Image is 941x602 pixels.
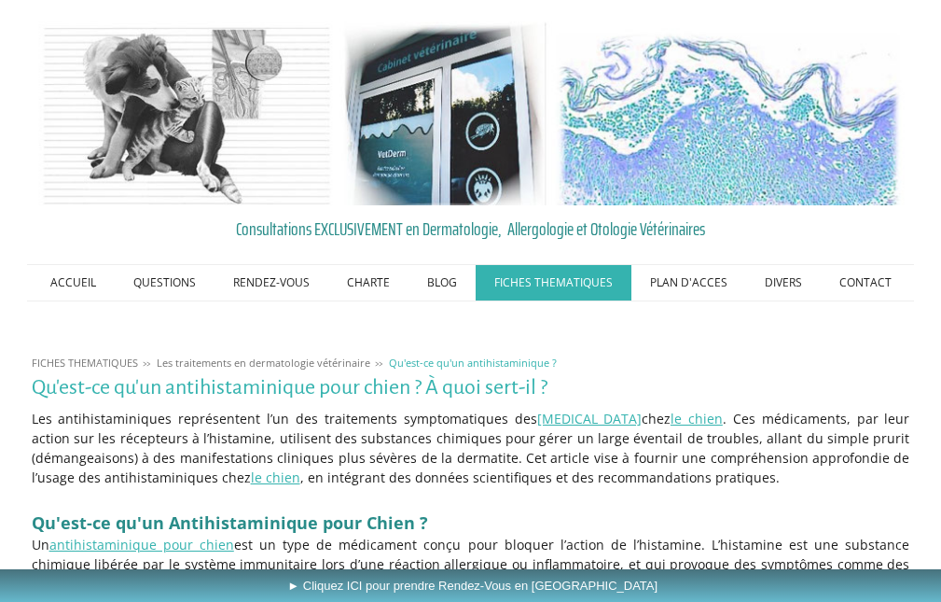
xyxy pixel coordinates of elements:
[671,410,723,427] a: le chien
[384,356,561,370] a: Qu'est-ce qu'un antihistaminique ?
[287,579,657,593] span: ► Cliquez ICI pour prendre Rendez-Vous en [GEOGRAPHIC_DATA]
[32,356,138,370] span: FICHES THEMATIQUES
[32,265,115,301] a: ACCUEIL
[157,356,370,370] span: Les traitements en dermatologie vétérinaire
[251,469,300,486] a: le chien
[49,536,234,553] a: antihistaminique pour chien
[32,376,910,399] h1: Qu'est-ce qu'un antihistaminique pour chien ? À quoi sert-il ?
[328,265,408,301] a: CHARTE
[631,265,746,301] a: PLAN D'ACCES
[32,215,910,243] a: Consultations EXCLUSIVEMENT en Dermatologie, Allergologie et Otologie Vétérinaires
[389,356,557,370] span: Qu'est-ce qu'un antihistaminique ?
[746,265,821,301] a: DIVERS
[32,511,428,534] span: Qu'est-ce qu'un Antihistaminique pour Chien ?
[115,265,214,301] a: QUESTIONS
[408,265,476,301] a: BLOG
[537,410,642,427] a: [MEDICAL_DATA]
[152,356,375,370] a: Les traitements en dermatologie vétérinaire
[821,265,910,301] a: CONTACT
[27,356,143,370] a: FICHES THEMATIQUES
[476,265,631,301] a: FICHES THEMATIQUES
[32,409,910,487] p: Les antihistaminiques représentent l’un des traitements symptomatiques des chez . Ces médicaments...
[214,265,328,301] a: RENDEZ-VOUS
